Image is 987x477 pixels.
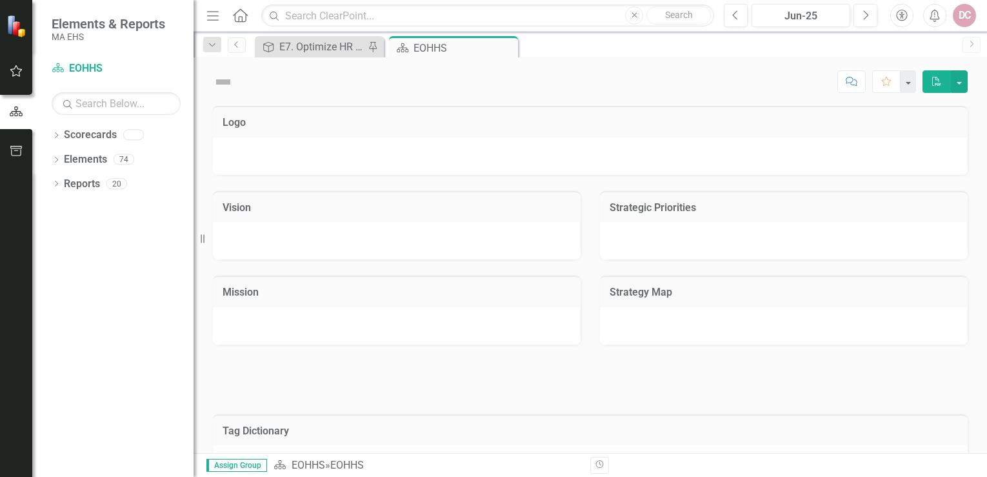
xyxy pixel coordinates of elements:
div: EOHHS [330,459,364,471]
small: MA EHS [52,32,165,42]
a: Scorecards [64,128,117,143]
input: Search ClearPoint... [261,5,714,27]
button: Search [646,6,711,25]
h3: Strategic Priorities [610,202,958,214]
input: Search Below... [52,92,181,115]
div: EOHHS [414,40,515,56]
div: » [274,458,581,473]
span: Elements & Reports [52,16,165,32]
a: Reports [64,177,100,192]
button: Jun-25 [752,4,850,27]
button: DC [953,4,976,27]
div: 74 [114,154,134,165]
h3: Logo [223,117,958,128]
span: Assign Group [206,459,267,472]
span: Search [665,10,693,20]
div: E7. Optimize HR services [279,39,364,55]
a: EOHHS [52,61,181,76]
img: ClearPoint Strategy [6,14,29,37]
div: Jun-25 [756,8,846,24]
a: EOHHS [292,459,325,471]
a: Elements [64,152,107,167]
h3: Strategy Map [610,287,958,298]
h3: Mission [223,287,571,298]
h3: Vision [223,202,571,214]
a: E7. Optimize HR services [258,39,364,55]
img: Not Defined [213,72,234,92]
h3: Tag Dictionary [223,425,958,437]
div: 20 [106,178,127,189]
